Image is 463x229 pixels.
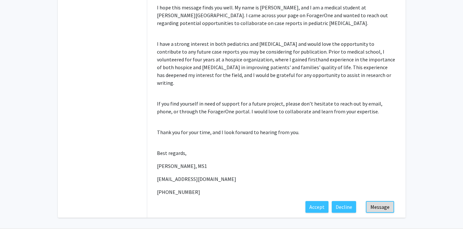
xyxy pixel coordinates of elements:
[332,201,356,213] button: Decline
[157,162,396,170] p: [PERSON_NAME], MS1
[157,128,396,136] p: Thank you for your time, and I look forward to hearing from you.
[157,175,396,183] p: [EMAIL_ADDRESS][DOMAIN_NAME]
[157,149,396,157] p: Best regards,
[5,200,28,224] iframe: Chat
[157,188,396,196] p: [PHONE_NUMBER]
[305,201,328,213] button: Accept
[366,201,394,213] button: Message
[157,40,396,87] p: I have a strong interest in both pediatrics and [MEDICAL_DATA] and would love the opportunity to ...
[157,4,396,27] p: I hope this message finds you well. My name is [PERSON_NAME], and I am a medical student at [PERS...
[157,100,396,115] p: If you find yourself in need of support for a future project, please don’t hesitate to reach out ...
